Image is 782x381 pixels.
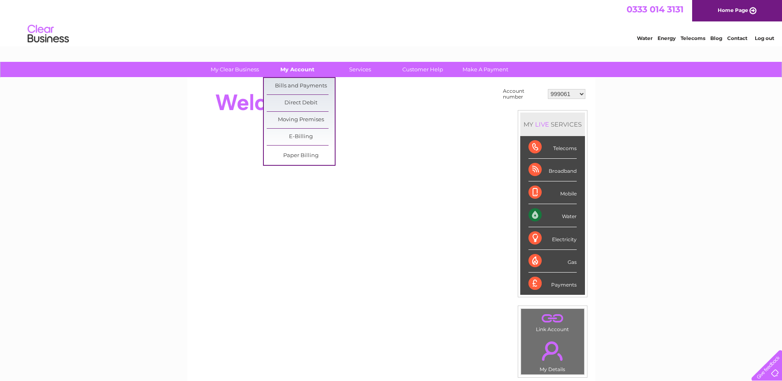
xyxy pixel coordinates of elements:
[201,62,269,77] a: My Clear Business
[658,35,676,41] a: Energy
[533,120,551,128] div: LIVE
[267,148,335,164] a: Paper Billing
[197,5,586,40] div: Clear Business is a trading name of Verastar Limited (registered in [GEOGRAPHIC_DATA] No. 3667643...
[528,181,577,204] div: Mobile
[528,250,577,273] div: Gas
[267,129,335,145] a: E-Billing
[528,273,577,295] div: Payments
[267,112,335,128] a: Moving Premises
[27,21,69,47] img: logo.png
[501,86,546,102] td: Account number
[523,311,582,325] a: .
[389,62,457,77] a: Customer Help
[528,136,577,159] div: Telecoms
[755,35,774,41] a: Log out
[637,35,653,41] a: Water
[326,62,394,77] a: Services
[523,336,582,365] a: .
[710,35,722,41] a: Blog
[520,113,585,136] div: MY SERVICES
[521,308,585,334] td: Link Account
[451,62,519,77] a: Make A Payment
[528,227,577,250] div: Electricity
[267,95,335,111] a: Direct Debit
[267,78,335,94] a: Bills and Payments
[727,35,747,41] a: Contact
[521,334,585,375] td: My Details
[528,159,577,181] div: Broadband
[263,62,331,77] a: My Account
[681,35,705,41] a: Telecoms
[627,4,683,14] a: 0333 014 3131
[528,204,577,227] div: Water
